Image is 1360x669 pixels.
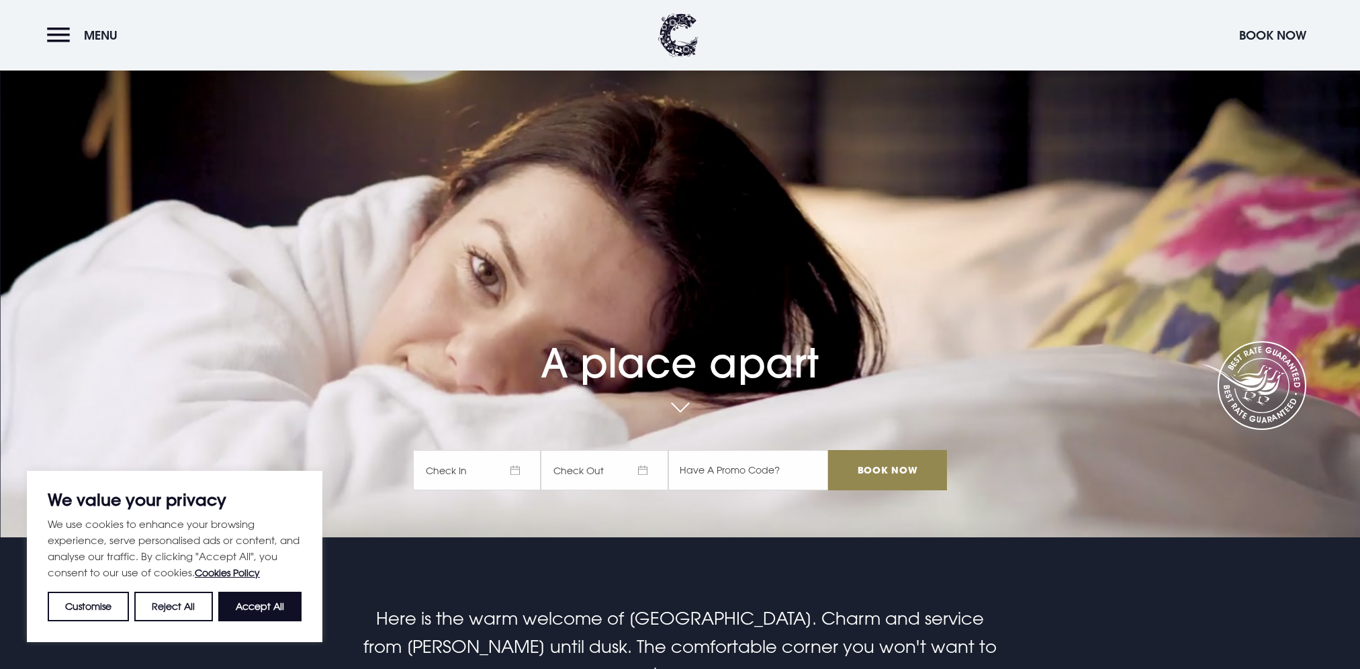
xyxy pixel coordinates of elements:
[218,592,302,621] button: Accept All
[48,592,129,621] button: Customise
[1232,21,1313,50] button: Book Now
[47,21,124,50] button: Menu
[84,28,118,43] span: Menu
[658,13,698,57] img: Clandeboye Lodge
[413,450,541,490] span: Check In
[541,450,668,490] span: Check Out
[195,567,260,578] a: Cookies Policy
[668,450,828,490] input: Have A Promo Code?
[48,492,302,508] p: We value your privacy
[48,516,302,581] p: We use cookies to enhance your browsing experience, serve personalised ads or content, and analys...
[134,592,212,621] button: Reject All
[27,471,322,642] div: We value your privacy
[413,298,946,387] h1: A place apart
[828,450,946,490] input: Book Now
